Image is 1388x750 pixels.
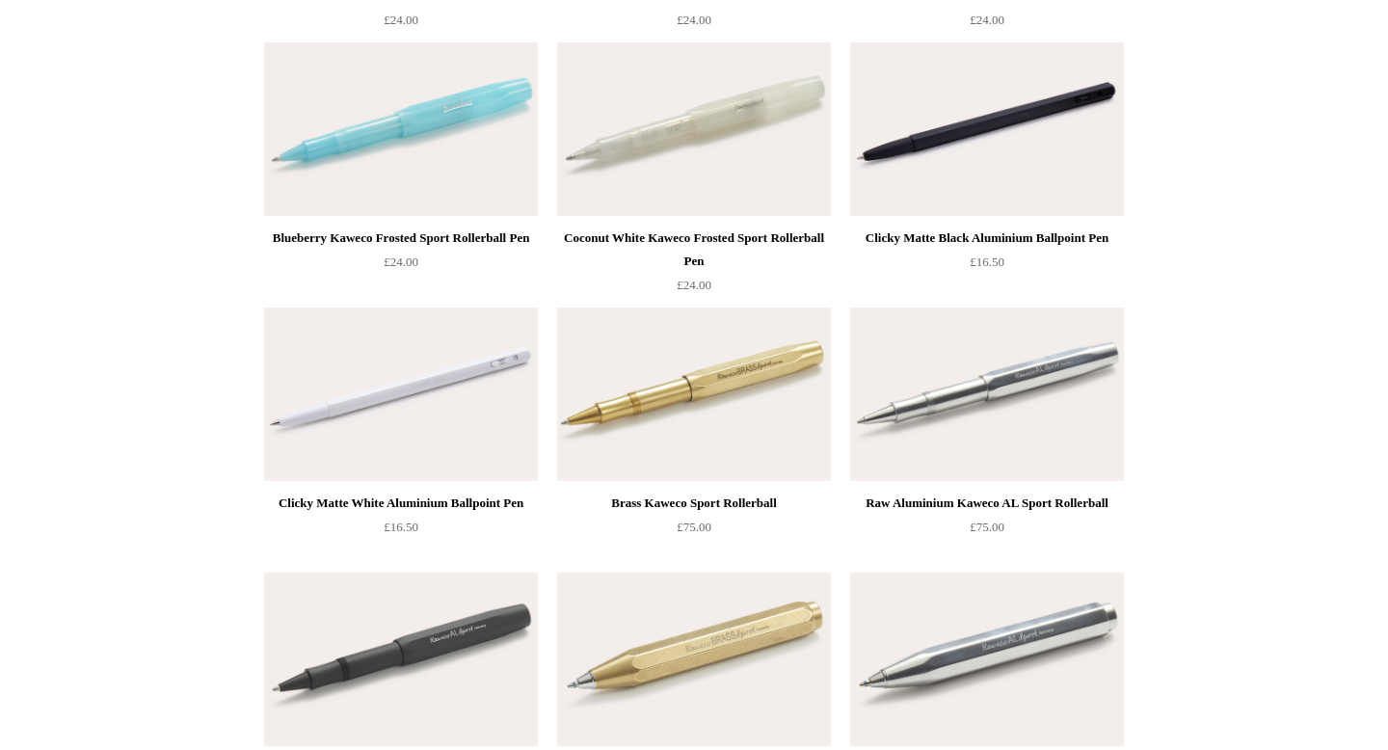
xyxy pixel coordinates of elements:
a: Blueberry Kaweco Frosted Sport Rollerball Pen £24.00 [264,227,538,306]
img: Brass Kaweco Sport Rollerball [557,308,831,481]
a: Brass Kaweco Sport Rollerball Brass Kaweco Sport Rollerball [557,308,831,481]
a: Raw Aluminium Kaweco AL Sport Rollerball £75.00 [850,492,1124,571]
a: Raw Aluminium Kaweco AL Sport Rollerball Raw Aluminium Kaweco AL Sport Rollerball [850,308,1124,481]
div: Blueberry Kaweco Frosted Sport Rollerball Pen [269,227,533,250]
span: £16.50 [970,254,1004,269]
div: Raw Aluminium Kaweco AL Sport Rollerball [855,492,1119,515]
div: Brass Kaweco Sport Rollerball [562,492,826,515]
a: Coconut White Kaweco Frosted Sport Rollerball Pen £24.00 [557,227,831,306]
div: Clicky Matte Black Aluminium Ballpoint Pen [855,227,1119,250]
a: Clicky Matte Black Aluminium Ballpoint Pen £16.50 [850,227,1124,306]
img: Clicky Matte White Aluminium Ballpoint Pen [264,308,538,481]
img: Coconut White Kaweco Frosted Sport Rollerball Pen [557,42,831,216]
span: £24.00 [384,13,418,27]
a: Brass Kaweco Sport Ballpoint Pen Brass Kaweco Sport Ballpoint Pen [557,573,831,746]
a: Blueberry Kaweco Frosted Sport Rollerball Pen Blueberry Kaweco Frosted Sport Rollerball Pen [264,42,538,216]
a: Clicky Matte Black Aluminium Ballpoint Pen Clicky Matte Black Aluminium Ballpoint Pen [850,42,1124,216]
div: Clicky Matte White Aluminium Ballpoint Pen [269,492,533,515]
span: £24.00 [970,13,1004,27]
span: £16.50 [384,520,418,534]
img: Brass Kaweco Sport Ballpoint Pen [557,573,831,746]
a: Matte Black Kaweco AL Sport Rollerball Matte Black Kaweco AL Sport Rollerball [264,573,538,746]
img: Raw Aluminium Kaweco AL Sport Rollerball [850,308,1124,481]
img: Clicky Matte Black Aluminium Ballpoint Pen [850,42,1124,216]
a: Clicky Matte White Aluminium Ballpoint Pen Clicky Matte White Aluminium Ballpoint Pen [264,308,538,481]
a: Clicky Matte White Aluminium Ballpoint Pen £16.50 [264,492,538,571]
span: £24.00 [677,13,711,27]
span: £75.00 [970,520,1004,534]
span: £24.00 [677,278,711,292]
img: Blueberry Kaweco Frosted Sport Rollerball Pen [264,42,538,216]
a: Raw Aluminium Kaweco AL Sport Ballpoint Pen Raw Aluminium Kaweco AL Sport Ballpoint Pen [850,573,1124,746]
img: Raw Aluminium Kaweco AL Sport Ballpoint Pen [850,573,1124,746]
a: Coconut White Kaweco Frosted Sport Rollerball Pen Coconut White Kaweco Frosted Sport Rollerball Pen [557,42,831,216]
span: £75.00 [677,520,711,534]
img: Matte Black Kaweco AL Sport Rollerball [264,573,538,746]
span: £24.00 [384,254,418,269]
div: Coconut White Kaweco Frosted Sport Rollerball Pen [562,227,826,273]
a: Brass Kaweco Sport Rollerball £75.00 [557,492,831,571]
